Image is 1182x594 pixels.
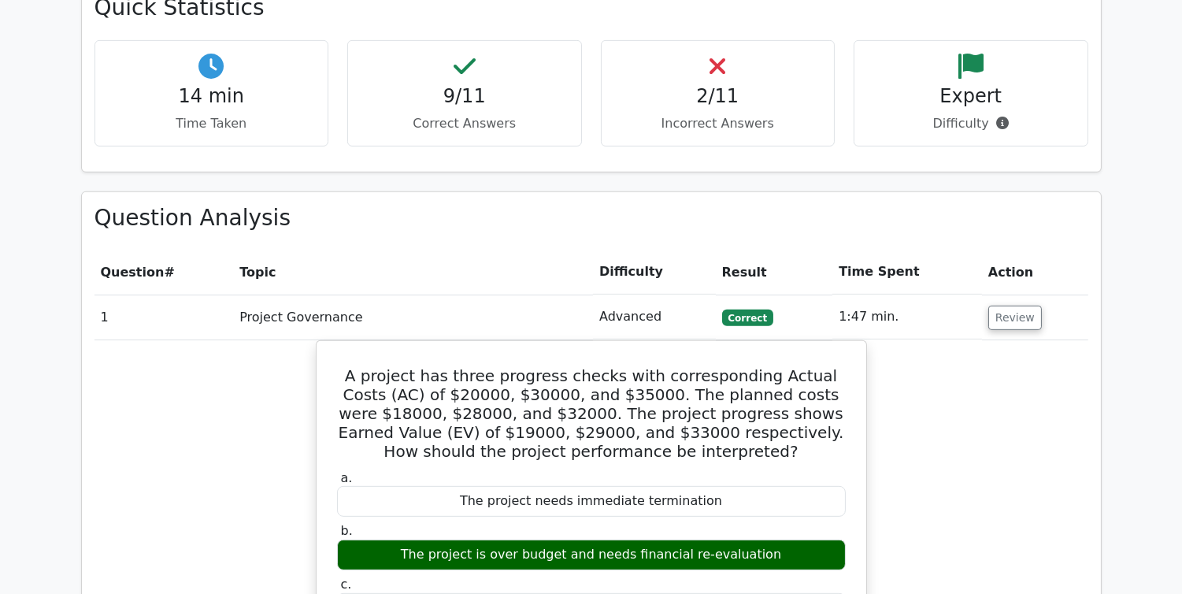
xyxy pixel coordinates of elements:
[593,295,716,340] td: Advanced
[832,295,982,340] td: 1:47 min.
[867,114,1075,133] p: Difficulty
[614,85,822,108] h4: 2/11
[361,85,569,108] h4: 9/11
[982,250,1088,295] th: Action
[108,85,316,108] h4: 14 min
[716,250,833,295] th: Result
[722,310,773,325] span: Correct
[108,114,316,133] p: Time Taken
[988,306,1042,330] button: Review
[614,114,822,133] p: Incorrect Answers
[341,470,353,485] span: a.
[341,523,353,538] span: b.
[101,265,165,280] span: Question
[233,250,593,295] th: Topic
[233,295,593,340] td: Project Governance
[593,250,716,295] th: Difficulty
[94,250,234,295] th: #
[337,540,846,570] div: The project is over budget and needs financial re-evaluation
[867,85,1075,108] h4: Expert
[94,205,1088,232] h3: Question Analysis
[341,577,352,592] span: c.
[361,114,569,133] p: Correct Answers
[337,486,846,517] div: The project needs immediate termination
[832,250,982,295] th: Time Spent
[335,366,847,461] h5: A project has three progress checks with corresponding Actual Costs (AC) of $20000, $30000, and $...
[94,295,234,340] td: 1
